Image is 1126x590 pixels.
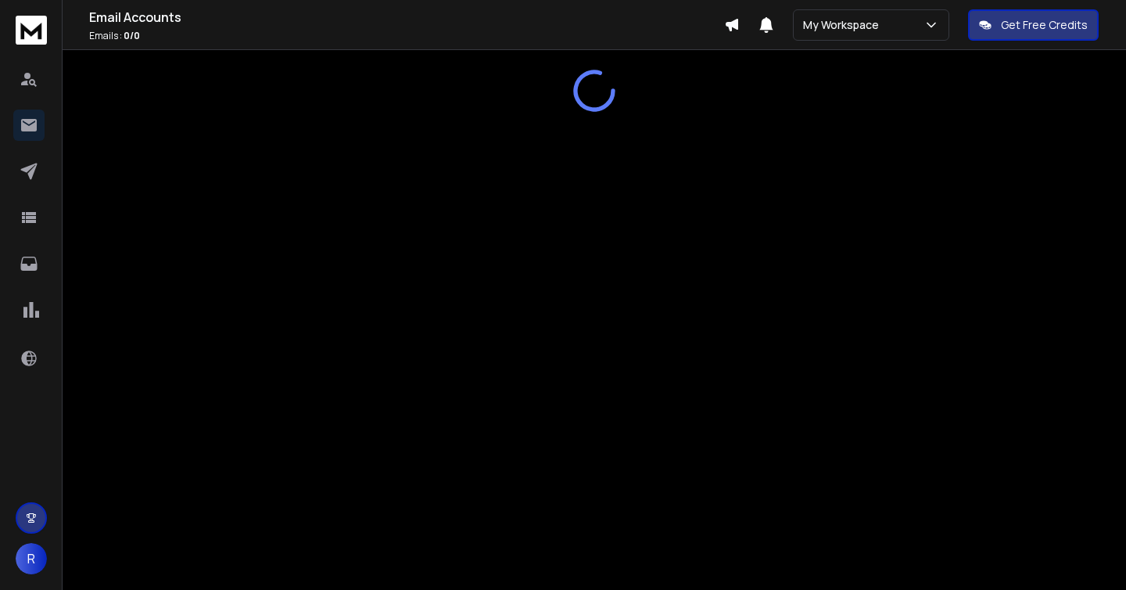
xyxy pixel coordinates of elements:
p: Get Free Credits [1001,17,1088,33]
button: R [16,543,47,574]
button: Get Free Credits [968,9,1099,41]
p: Emails : [89,30,724,42]
h1: Email Accounts [89,8,724,27]
p: My Workspace [803,17,885,33]
span: 0 / 0 [124,29,140,42]
img: logo [16,16,47,45]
